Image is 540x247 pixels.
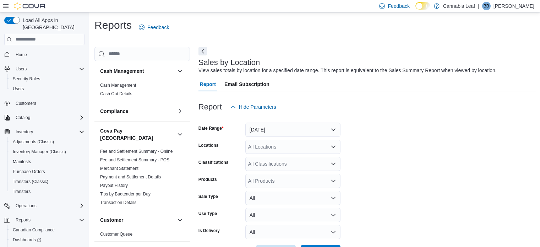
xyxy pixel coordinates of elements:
div: Cova Pay [GEOGRAPHIC_DATA] [94,147,190,210]
span: Feedback [147,24,169,31]
button: Cova Pay [GEOGRAPHIC_DATA] [100,127,174,141]
span: Users [16,66,27,72]
a: Home [13,50,30,59]
label: Products [198,177,217,182]
span: Feedback [388,2,409,10]
label: Classifications [198,160,229,165]
a: Payout History [100,183,128,188]
button: Transfers [7,187,87,197]
button: Transfers (Classic) [7,177,87,187]
button: Purchase Orders [7,167,87,177]
a: Dashboards [7,235,87,245]
button: Catalog [1,113,87,123]
span: Reports [13,216,84,224]
span: Home [13,50,84,59]
span: Transfers (Classic) [10,177,84,186]
button: Home [1,49,87,60]
button: Cash Management [100,68,174,75]
a: Manifests [10,157,34,166]
span: Adjustments (Classic) [13,139,54,145]
span: Fee and Settlement Summary - Online [100,149,173,154]
a: Users [10,85,27,93]
button: All [245,208,340,222]
span: Load All Apps in [GEOGRAPHIC_DATA] [20,17,84,31]
span: Cash Management [100,82,136,88]
span: Inventory Manager (Classic) [13,149,66,155]
a: Payment and Settlement Details [100,174,161,179]
button: Users [7,84,87,94]
button: All [245,191,340,205]
button: All [245,225,340,239]
a: Customer Queue [100,232,132,237]
div: Customer [94,230,190,241]
p: | [478,2,479,10]
h3: Sales by Location [198,58,260,67]
button: Users [13,65,29,73]
span: Users [13,65,84,73]
a: Cash Management [100,83,136,88]
span: Email Subscription [224,77,269,91]
a: Merchant Statement [100,166,138,171]
span: Customer Queue [100,231,132,237]
span: BB [484,2,489,10]
span: Payout History [100,183,128,188]
a: Customers [13,99,39,108]
h3: Report [198,103,222,111]
label: Use Type [198,211,217,216]
h3: Compliance [100,108,128,115]
button: Open list of options [331,144,336,150]
button: Open list of options [331,178,336,184]
button: Inventory Manager (Classic) [7,147,87,157]
button: Security Roles [7,74,87,84]
h3: Cash Management [100,68,144,75]
p: Cannabis Leaf [443,2,475,10]
a: Transaction Details [100,200,136,205]
a: Feedback [136,20,172,34]
input: Dark Mode [415,2,430,10]
div: View sales totals by location for a specified date range. This report is equivalent to the Sales ... [198,67,497,74]
span: Transaction Details [100,200,136,205]
span: Transfers [13,189,31,194]
button: Reports [1,215,87,225]
span: Home [16,52,27,58]
span: Catalog [13,113,84,122]
span: Inventory [13,128,84,136]
span: Merchant Statement [100,166,138,171]
button: Customer [100,216,174,224]
span: Adjustments (Classic) [10,138,84,146]
div: Bobby Bassi [482,2,491,10]
button: Manifests [7,157,87,167]
span: Canadian Compliance [10,226,84,234]
div: Cash Management [94,81,190,101]
button: Open list of options [331,161,336,167]
a: Fee and Settlement Summary - POS [100,157,169,162]
img: Cova [14,2,46,10]
button: Customer [176,216,184,224]
button: Canadian Compliance [7,225,87,235]
button: Catalog [13,113,33,122]
span: Canadian Compliance [13,227,55,233]
button: Cova Pay [GEOGRAPHIC_DATA] [176,130,184,139]
button: Inventory [1,127,87,137]
button: Cash Management [176,67,184,75]
span: Inventory [16,129,33,135]
span: Dashboards [10,236,84,244]
a: Purchase Orders [10,167,48,176]
a: Transfers (Classic) [10,177,51,186]
span: Inventory Manager (Classic) [10,147,84,156]
span: Transfers [10,187,84,196]
a: Transfers [10,187,33,196]
a: Tips by Budtender per Day [100,192,151,197]
span: Tips by Budtender per Day [100,191,151,197]
button: [DATE] [245,123,340,137]
button: Customers [1,98,87,108]
span: Dashboards [13,237,41,243]
a: Security Roles [10,75,43,83]
a: Cash Out Details [100,91,132,96]
label: Locations [198,143,219,148]
span: Reports [16,217,31,223]
button: Operations [13,202,39,210]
